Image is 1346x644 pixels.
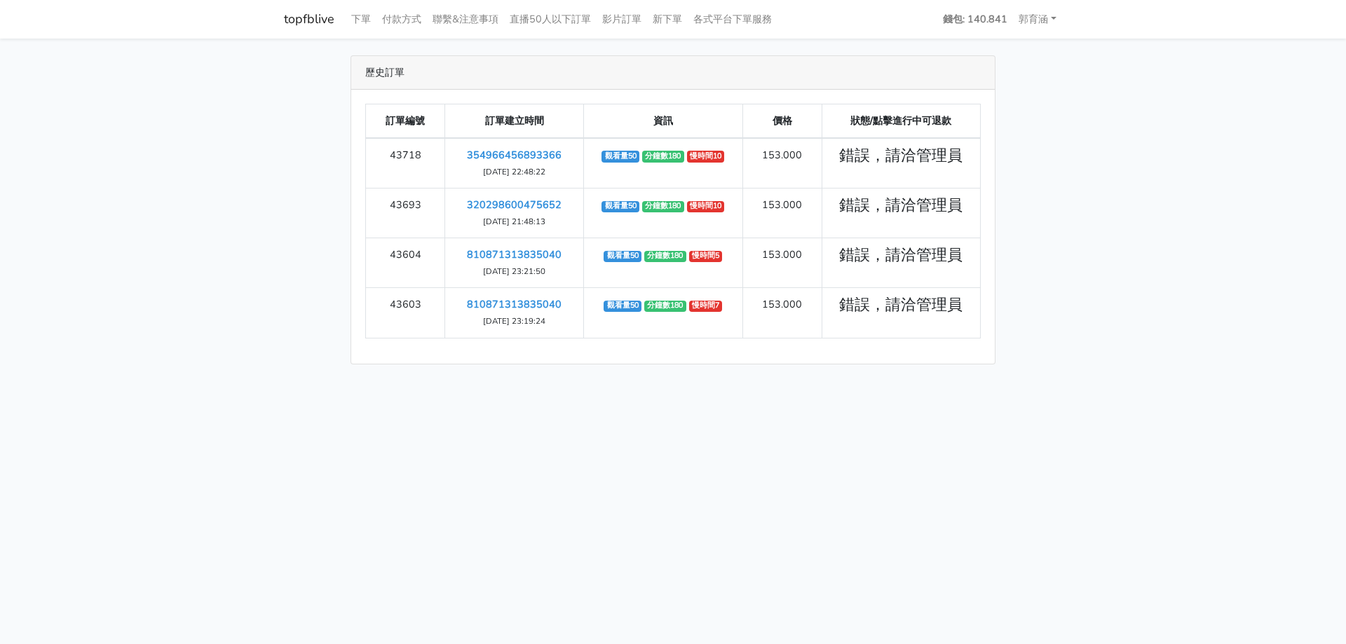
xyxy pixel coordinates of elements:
th: 狀態/點擊進行中可退款 [822,104,980,139]
span: 慢時間10 [687,151,725,162]
a: 聯繫&注意事項 [427,6,504,33]
td: 43693 [366,189,445,238]
span: 觀看量50 [604,251,641,262]
th: 訂單編號 [366,104,445,139]
a: 郭育涵 [1013,6,1062,33]
h4: 錯誤，請洽管理員 [831,197,972,215]
div: 歷史訂單 [351,56,995,90]
h4: 錯誤，請洽管理員 [831,147,972,165]
a: 影片訂單 [597,6,647,33]
th: 價格 [742,104,822,139]
td: 153.000 [742,238,822,288]
a: 810871313835040 [467,297,562,311]
span: 觀看量50 [601,201,639,212]
a: 付款方式 [376,6,427,33]
a: 新下單 [647,6,688,33]
th: 訂單建立時間 [445,104,584,139]
td: 43604 [366,238,445,288]
span: 分鐘數180 [644,251,686,262]
td: 43718 [366,138,445,189]
a: 354966456893366 [467,148,562,162]
small: [DATE] 21:48:13 [483,216,545,227]
small: [DATE] 22:48:22 [483,166,545,177]
span: 慢時間7 [689,301,723,312]
td: 153.000 [742,288,822,338]
a: 各式平台下單服務 [688,6,777,33]
span: 觀看量50 [601,151,639,162]
span: 觀看量50 [604,301,641,312]
td: 153.000 [742,189,822,238]
td: 43603 [366,288,445,338]
small: [DATE] 23:21:50 [483,266,545,277]
span: 分鐘數180 [642,201,684,212]
small: [DATE] 23:19:24 [483,315,545,327]
a: 錢包: 140.841 [937,6,1013,33]
strong: 錢包: 140.841 [943,12,1007,26]
span: 慢時間10 [687,201,725,212]
a: topfblive [284,6,334,33]
a: 320298600475652 [467,198,562,212]
th: 資訊 [584,104,742,139]
td: 153.000 [742,138,822,189]
a: 直播50人以下訂單 [504,6,597,33]
h4: 錯誤，請洽管理員 [831,296,972,315]
span: 分鐘數180 [642,151,684,162]
a: 下單 [346,6,376,33]
span: 慢時間5 [689,251,723,262]
a: 810871313835040 [467,247,562,261]
span: 分鐘數180 [644,301,686,312]
h4: 錯誤，請洽管理員 [831,247,972,265]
